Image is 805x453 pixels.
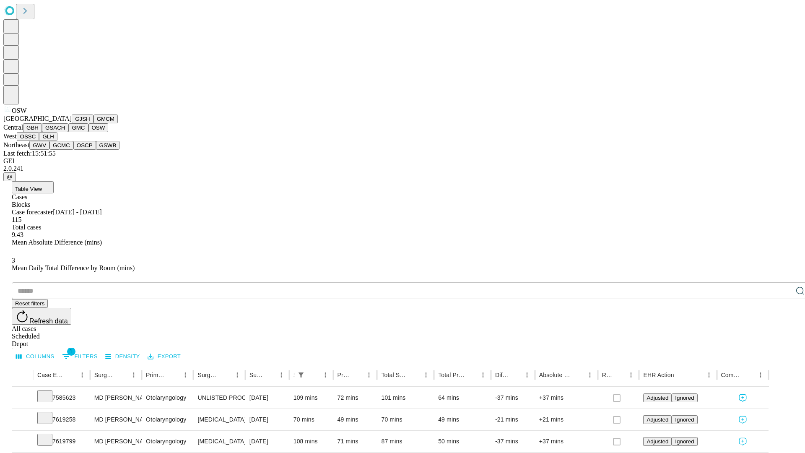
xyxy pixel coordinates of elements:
[703,369,715,381] button: Menu
[643,393,672,402] button: Adjusted
[495,372,509,378] div: Difference
[584,369,596,381] button: Menu
[146,387,189,409] div: Otolaryngology
[721,372,742,378] div: Comments
[197,431,241,452] div: [MEDICAL_DATA] COMPLETE INCLUDING MAJOR SEPTAL REPAIR
[16,413,29,427] button: Expand
[168,369,179,381] button: Sort
[647,417,668,423] span: Adjusted
[12,216,21,223] span: 115
[672,437,697,446] button: Ignored
[73,141,96,150] button: OSCP
[495,387,531,409] div: -37 mins
[647,438,668,445] span: Adjusted
[672,415,697,424] button: Ignored
[14,350,57,363] button: Select columns
[12,208,53,216] span: Case forecaster
[94,409,138,430] div: MD [PERSON_NAME] [PERSON_NAME] Md
[275,369,287,381] button: Menu
[146,372,167,378] div: Primary Service
[295,369,307,381] div: 1 active filter
[381,431,430,452] div: 87 mins
[381,387,430,409] div: 101 mins
[625,369,637,381] button: Menu
[3,115,72,122] span: [GEOGRAPHIC_DATA]
[12,107,27,114] span: OSW
[381,372,408,378] div: Total Scheduled Duration
[72,115,93,123] button: GJSH
[60,350,100,363] button: Show filters
[743,369,755,381] button: Sort
[438,387,487,409] div: 64 mins
[509,369,521,381] button: Sort
[495,409,531,430] div: -21 mins
[408,369,420,381] button: Sort
[613,369,625,381] button: Sort
[539,431,594,452] div: +37 mins
[88,123,109,132] button: OSW
[76,369,88,381] button: Menu
[12,308,71,325] button: Refresh data
[17,132,39,141] button: OSSC
[351,369,363,381] button: Sort
[94,431,138,452] div: MD [PERSON_NAME] [PERSON_NAME] Md
[249,409,285,430] div: [DATE]
[521,369,533,381] button: Menu
[96,141,120,150] button: GSWB
[23,123,42,132] button: GBH
[12,264,135,271] span: Mean Daily Total Difference by Room (mins)
[12,224,41,231] span: Total cases
[231,369,243,381] button: Menu
[146,431,189,452] div: Otolaryngology
[643,415,672,424] button: Adjusted
[3,165,802,172] div: 2.0.241
[293,431,329,452] div: 108 mins
[438,372,465,378] div: Total Predicted Duration
[53,208,101,216] span: [DATE] - [DATE]
[94,372,115,378] div: Surgeon Name
[3,150,56,157] span: Last fetch: 15:51:55
[338,387,373,409] div: 72 mins
[495,431,531,452] div: -37 mins
[539,372,571,378] div: Absolute Difference
[197,387,241,409] div: UNLISTED PROCEDURE EYELID
[116,369,128,381] button: Sort
[264,369,275,381] button: Sort
[477,369,489,381] button: Menu
[363,369,375,381] button: Menu
[29,141,49,150] button: GWV
[675,395,694,401] span: Ignored
[37,372,64,378] div: Case Epic Id
[675,438,694,445] span: Ignored
[145,350,183,363] button: Export
[12,181,54,193] button: Table View
[37,431,86,452] div: 7619799
[103,350,142,363] button: Density
[438,409,487,430] div: 49 mins
[16,435,29,449] button: Expand
[49,141,73,150] button: GCMC
[293,387,329,409] div: 109 mins
[295,369,307,381] button: Show filters
[179,369,191,381] button: Menu
[3,133,17,140] span: West
[3,157,802,165] div: GEI
[249,372,263,378] div: Surgery Date
[65,369,76,381] button: Sort
[602,372,613,378] div: Resolved in EHR
[572,369,584,381] button: Sort
[293,409,329,430] div: 70 mins
[647,395,668,401] span: Adjusted
[37,387,86,409] div: 7585623
[12,239,102,246] span: Mean Absolute Difference (mins)
[338,372,351,378] div: Predicted In Room Duration
[12,299,48,308] button: Reset filters
[3,124,23,131] span: Central
[12,257,15,264] span: 3
[197,372,218,378] div: Surgery Name
[29,318,68,325] span: Refresh data
[249,387,285,409] div: [DATE]
[539,387,594,409] div: +37 mins
[7,174,13,180] span: @
[675,417,694,423] span: Ignored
